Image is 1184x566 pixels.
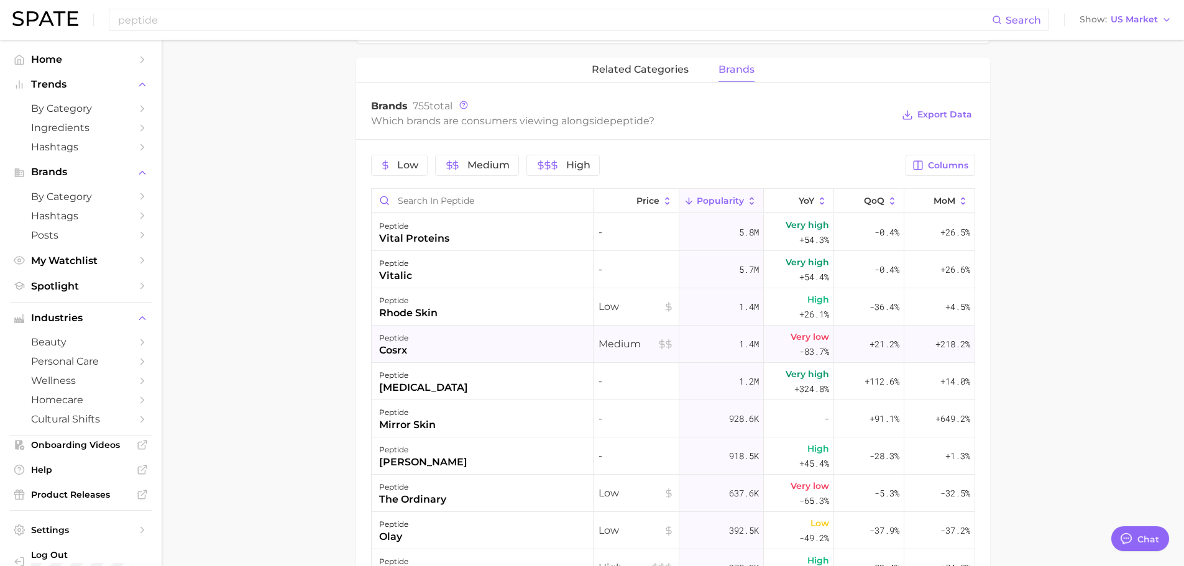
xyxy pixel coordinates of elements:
[31,375,131,386] span: wellness
[1080,16,1107,23] span: Show
[718,64,755,75] span: brands
[372,214,975,251] button: peptidevital proteins-5.8mVery high+54.3%-0.4%+26.5%
[371,112,893,129] div: Which brands are consumers viewing alongside ?
[786,367,829,381] span: Very high
[10,460,152,479] a: Help
[729,523,759,538] span: 392.5k
[739,337,759,352] span: 1.4m
[799,270,829,285] span: +54.4%
[870,523,899,538] span: -37.9%
[31,103,131,114] span: by Category
[379,268,412,283] div: vitalic
[10,163,152,181] button: Brands
[379,256,412,271] div: peptide
[810,516,829,531] span: Low
[764,189,834,213] button: YoY
[379,455,467,470] div: [PERSON_NAME]
[372,400,975,437] button: peptidemirror skin-928.6k-+91.1%+649.2%
[413,100,452,112] span: total
[729,449,759,463] span: 918.5k
[799,307,829,322] span: +26.1%
[10,75,152,94] button: Trends
[372,189,593,212] input: Search in peptide
[799,196,814,206] span: YoY
[697,196,744,206] span: Popularity
[379,231,449,246] div: vital proteins
[917,109,972,120] span: Export Data
[10,251,152,270] a: My Watchlist
[31,464,131,475] span: Help
[31,122,131,134] span: Ingredients
[31,229,131,241] span: Posts
[610,115,649,127] span: peptide
[799,232,829,247] span: +54.3%
[379,219,449,234] div: peptide
[10,118,152,137] a: Ingredients
[592,64,689,75] span: related categories
[729,411,759,426] span: 928.6k
[1006,14,1041,26] span: Search
[799,344,829,359] span: -83.7%
[10,187,152,206] a: by Category
[31,355,131,367] span: personal care
[10,206,152,226] a: Hashtags
[799,493,829,508] span: -65.3%
[940,523,970,538] span: -37.2%
[945,449,970,463] span: +1.3%
[10,352,152,371] a: personal care
[1111,16,1158,23] span: US Market
[10,137,152,157] a: Hashtags
[372,475,975,512] button: peptidethe ordinaryLow637.6kVery low-65.3%-5.3%-32.5%
[10,521,152,539] a: Settings
[379,293,438,308] div: peptide
[599,262,674,277] span: -
[31,413,131,425] span: cultural shifts
[599,449,674,463] span: -
[379,480,446,495] div: peptide
[786,255,829,270] span: Very high
[379,492,446,507] div: the ordinary
[31,255,131,267] span: My Watchlist
[870,337,899,352] span: +21.2%
[31,191,131,203] span: by Category
[928,160,968,171] span: Columns
[940,486,970,501] span: -32.5%
[679,189,764,213] button: Popularity
[31,141,131,153] span: Hashtags
[940,262,970,277] span: +26.6%
[791,478,829,493] span: Very low
[10,436,152,454] a: Onboarding Videos
[739,225,759,240] span: 5.8m
[379,405,436,420] div: peptide
[379,368,468,383] div: peptide
[935,337,970,352] span: +218.2%
[594,189,679,213] button: Price
[10,485,152,504] a: Product Releases
[799,531,829,545] span: -49.2%
[599,523,674,538] span: Low
[372,326,975,363] button: peptidecosrxMedium1.4mVery low-83.7%+21.2%+218.2%
[899,106,975,124] button: Export Data
[31,280,131,292] span: Spotlight
[12,11,78,26] img: SPATE
[31,167,131,178] span: Brands
[10,332,152,352] a: beauty
[397,160,418,170] span: Low
[566,160,590,170] span: High
[870,411,899,426] span: +91.1%
[379,343,408,358] div: cosrx
[31,439,131,450] span: Onboarding Videos
[379,306,438,321] div: rhode skin
[636,196,659,206] span: Price
[31,549,142,560] span: Log Out
[870,449,899,463] span: -28.3%
[10,409,152,429] a: cultural shifts
[372,363,975,400] button: peptide[MEDICAL_DATA]-1.2mVery high+324.8%+112.6%+14.0%
[413,100,429,112] span: 755
[935,411,970,426] span: +649.2%
[739,262,759,277] span: 5.7m
[794,381,829,396] span: +324.8%
[834,189,904,213] button: QoQ
[807,292,829,307] span: High
[31,394,131,406] span: homecare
